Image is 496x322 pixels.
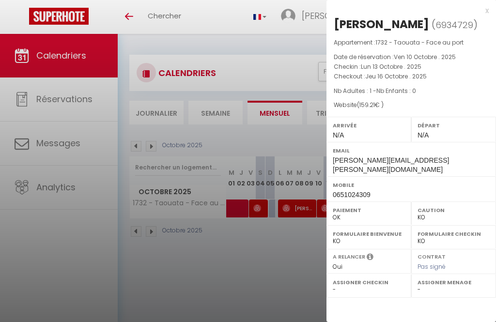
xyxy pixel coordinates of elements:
span: N/A [418,131,429,139]
span: 6934729 [435,19,473,31]
div: x [326,5,489,16]
label: Contrat [418,253,446,259]
label: Arrivée [333,121,405,130]
span: 1732 - Taouata - Face au port [375,38,464,46]
div: Website [334,101,489,110]
span: ( ) [432,18,478,31]
div: [PERSON_NAME] [334,16,429,32]
span: Pas signé [418,262,446,271]
span: Ven 10 Octobre . 2025 [394,53,456,61]
p: Date de réservation : [334,52,489,62]
span: Lun 13 Octobre . 2025 [361,62,421,71]
span: ( € ) [357,101,384,109]
p: Checkin : [334,62,489,72]
span: 0651024309 [333,191,371,199]
label: A relancer [333,253,365,261]
span: N/A [333,131,344,139]
label: Paiement [333,205,405,215]
label: Mobile [333,180,490,190]
label: Assigner Menage [418,277,490,287]
span: Nb Enfants : 0 [376,87,416,95]
span: [PERSON_NAME][EMAIL_ADDRESS][PERSON_NAME][DOMAIN_NAME] [333,156,449,173]
i: Sélectionner OUI si vous souhaiter envoyer les séquences de messages post-checkout [367,253,373,263]
p: Appartement : [334,38,489,47]
p: Checkout : [334,72,489,81]
label: Formulaire Checkin [418,229,490,239]
label: Formulaire Bienvenue [333,229,405,239]
label: Départ [418,121,490,130]
label: Assigner Checkin [333,277,405,287]
label: Email [333,146,490,155]
span: 159.21 [359,101,375,109]
label: Caution [418,205,490,215]
span: Jeu 16 Octobre . 2025 [365,72,427,80]
span: Nb Adultes : 1 - [334,87,416,95]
